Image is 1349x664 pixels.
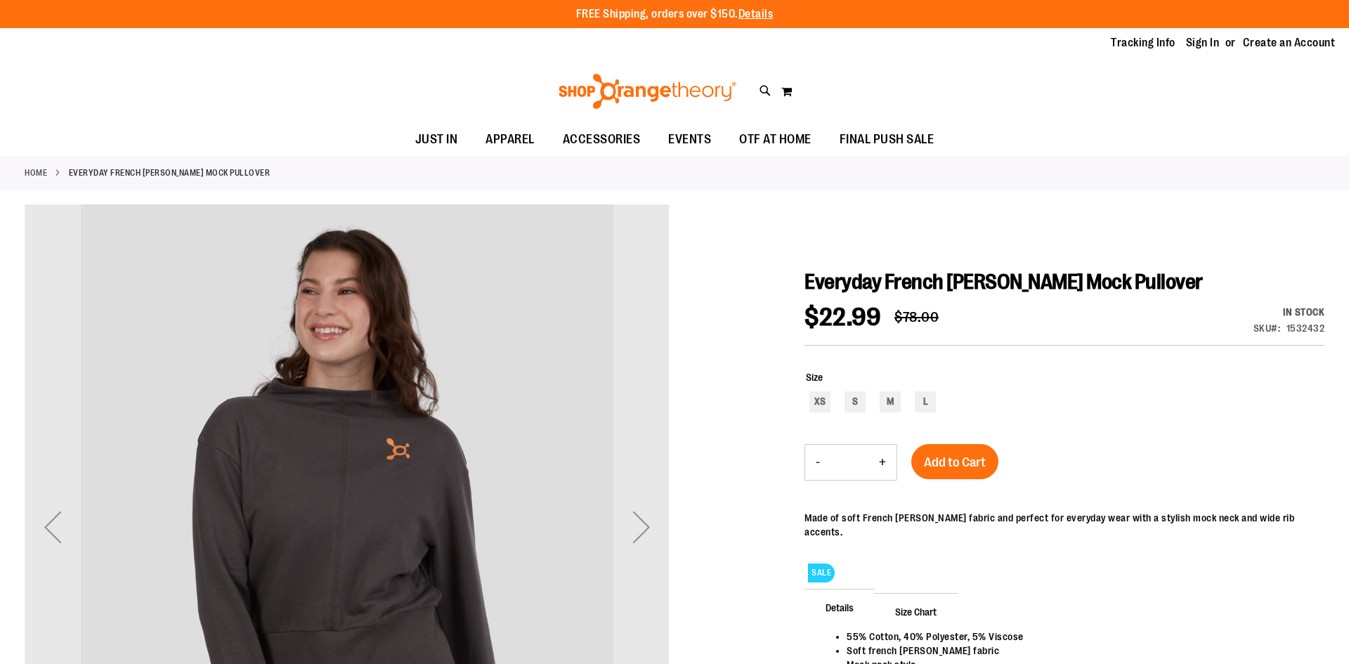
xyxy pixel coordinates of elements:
[415,124,458,155] span: JUST IN
[845,391,866,412] div: S
[804,270,1203,294] span: Everyday French [PERSON_NAME] Mock Pullover
[840,124,934,155] span: FINAL PUSH SALE
[1253,305,1325,319] div: Availability
[874,593,958,630] span: Size Chart
[911,444,998,479] button: Add to Cart
[806,372,823,383] span: Size
[804,589,875,625] span: Details
[1186,35,1220,51] a: Sign In
[1243,35,1336,51] a: Create an Account
[804,303,880,332] span: $22.99
[847,630,1310,644] li: 55% Cotton, 40% Polyester, 5% Viscose
[808,564,835,582] span: SALE
[471,124,549,155] a: APPAREL
[576,6,774,22] p: FREE Shipping, orders over $150.
[880,391,901,412] div: M
[804,511,1324,539] div: Made of soft French [PERSON_NAME] fabric and perfect for everyday wear with a stylish mock neck a...
[556,74,738,109] img: Shop Orangetheory
[1286,321,1325,335] div: 1532432
[549,124,655,156] a: ACCESSORIES
[563,124,641,155] span: ACCESSORIES
[805,445,830,480] button: Decrease product quantity
[1111,35,1175,51] a: Tracking Info
[25,167,47,179] a: Home
[830,445,868,479] input: Product quantity
[738,8,774,20] a: Details
[915,391,936,412] div: L
[69,167,271,179] strong: Everyday French [PERSON_NAME] Mock Pullover
[894,309,939,325] span: $78.00
[847,644,1310,658] li: Soft french [PERSON_NAME] fabric
[654,124,725,156] a: EVENTS
[668,124,711,155] span: EVENTS
[809,391,830,412] div: XS
[1253,323,1281,334] strong: SKU
[868,445,897,480] button: Increase product quantity
[924,455,986,470] span: Add to Cart
[1253,305,1325,319] div: In stock
[401,124,472,156] a: JUST IN
[826,124,949,156] a: FINAL PUSH SALE
[485,124,535,155] span: APPAREL
[725,124,826,156] a: OTF AT HOME
[739,124,812,155] span: OTF AT HOME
